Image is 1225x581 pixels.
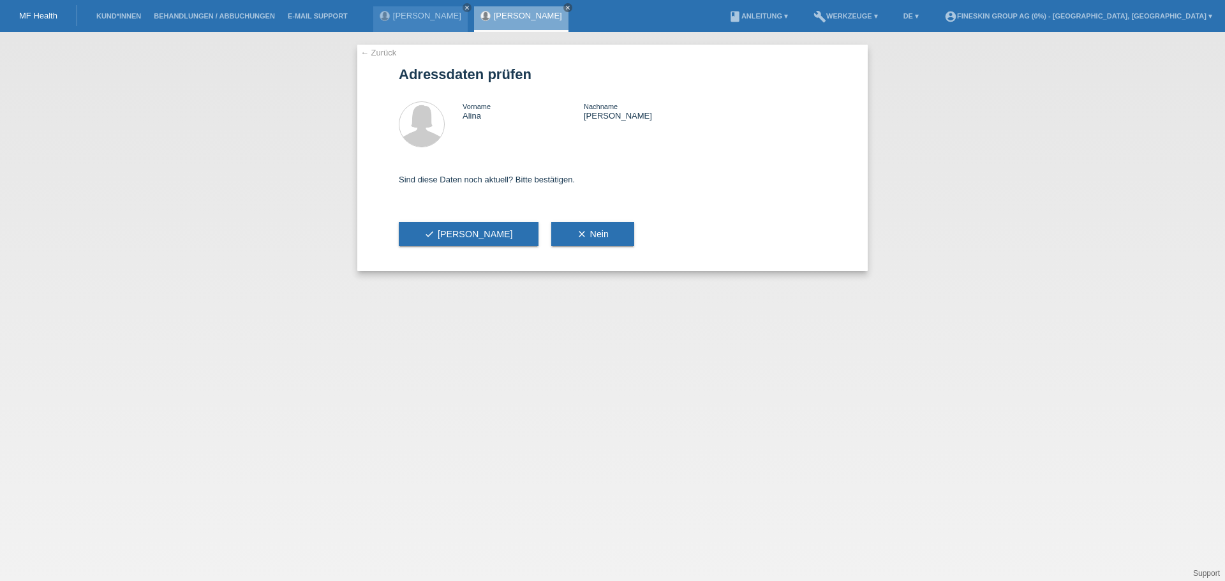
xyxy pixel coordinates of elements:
[393,11,461,20] a: [PERSON_NAME]
[281,12,354,20] a: E-Mail Support
[577,229,587,239] i: clear
[424,229,434,239] i: check
[944,10,957,23] i: account_circle
[424,229,513,239] span: [PERSON_NAME]
[584,103,618,110] span: Nachname
[463,101,584,121] div: Alina
[897,12,925,20] a: DE ▾
[147,12,281,20] a: Behandlungen / Abbuchungen
[729,10,741,23] i: book
[463,3,471,12] a: close
[464,4,470,11] i: close
[399,66,826,82] h1: Adressdaten prüfen
[722,12,794,20] a: bookAnleitung ▾
[938,12,1219,20] a: account_circleFineSkin Group AG (0%) - [GEOGRAPHIC_DATA], [GEOGRAPHIC_DATA] ▾
[577,229,609,239] span: Nein
[360,48,396,57] a: ← Zurück
[19,11,57,20] a: MF Health
[399,222,538,246] button: check[PERSON_NAME]
[399,162,826,197] div: Sind diese Daten noch aktuell? Bitte bestätigen.
[90,12,147,20] a: Kund*innen
[463,103,491,110] span: Vorname
[1193,569,1220,578] a: Support
[584,101,705,121] div: [PERSON_NAME]
[813,10,826,23] i: build
[494,11,562,20] a: [PERSON_NAME]
[565,4,571,11] i: close
[807,12,884,20] a: buildWerkzeuge ▾
[563,3,572,12] a: close
[551,222,634,246] button: clearNein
